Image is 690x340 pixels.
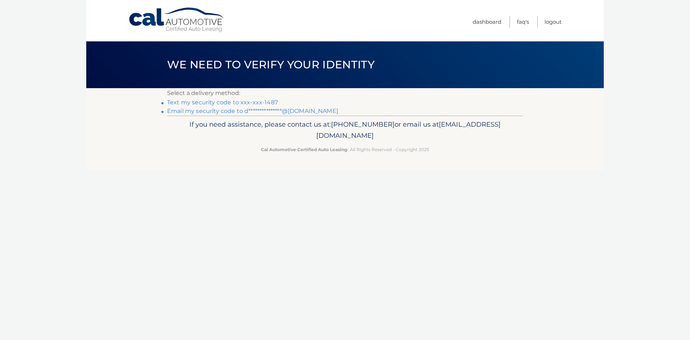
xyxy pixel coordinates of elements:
[172,119,518,142] p: If you need assistance, please contact us at: or email us at
[167,58,374,71] span: We need to verify your identity
[517,16,529,28] a: FAQ's
[544,16,562,28] a: Logout
[473,16,501,28] a: Dashboard
[331,120,395,128] span: [PHONE_NUMBER]
[167,99,278,106] a: Text my security code to xxx-xxx-1487
[167,88,523,98] p: Select a delivery method:
[261,147,347,152] strong: Cal Automotive Certified Auto Leasing
[128,7,225,33] a: Cal Automotive
[172,146,518,153] p: - All Rights Reserved - Copyright 2025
